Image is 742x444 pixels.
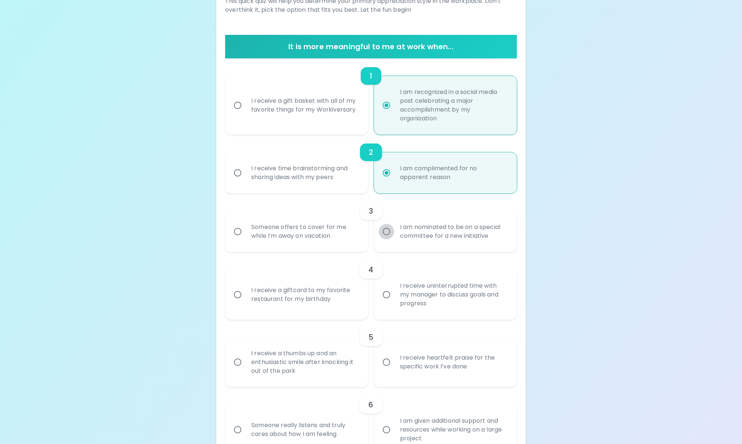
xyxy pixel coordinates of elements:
[245,277,364,312] div: I receive a giftcard to my favorite restaurant for my birthday
[394,345,513,380] div: I receive heartfelt praise for the specific work I’ve done
[245,88,364,123] div: I receive a gift basket with all of my favorite things for my Workiversary
[368,331,373,343] h6: 5
[245,340,364,384] div: I receive a thumbs up and an enthusiastic smile after knocking it out of the park
[225,135,517,193] div: choice-group-check
[228,41,514,52] h6: It is more meaningful to me at work when...
[368,399,373,411] h6: 6
[225,252,517,320] div: choice-group-check
[225,58,517,135] div: choice-group-check
[370,70,372,82] h6: 1
[245,214,364,249] div: Someone offers to cover for me while I’m away on vacation
[394,79,513,132] div: I am recognized in a social media post celebrating a major accomplishment by my organization
[225,193,517,252] div: choice-group-check
[394,155,513,190] div: I am complimented for no apparent reason
[225,320,517,387] div: choice-group-check
[394,273,513,317] div: I receive uninterrupted time with my manager to discuss goals and progress
[394,214,513,249] div: I am nominated to be on a special committee for a new initiative
[368,264,373,276] h6: 4
[245,155,364,190] div: I receive time brainstorming and sharing ideas with my peers
[369,205,373,217] h6: 3
[369,146,373,158] h6: 2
